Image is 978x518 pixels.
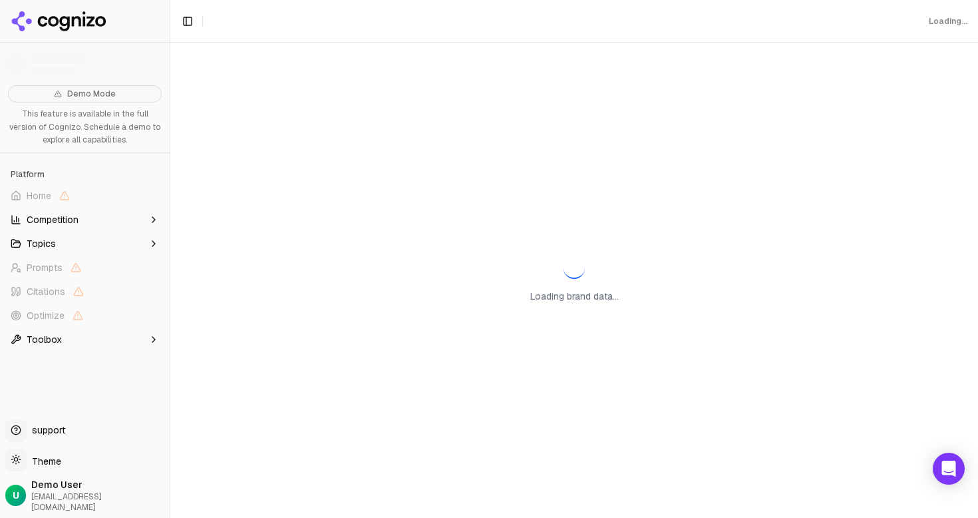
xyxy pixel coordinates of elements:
div: Open Intercom Messenger [933,453,965,485]
span: Competition [27,213,79,226]
span: support [27,423,65,437]
span: U [13,489,19,502]
span: [EMAIL_ADDRESS][DOMAIN_NAME] [31,491,164,513]
span: Citations [27,285,65,298]
span: Optimize [27,309,65,322]
p: Loading brand data... [530,290,619,303]
span: Theme [27,455,61,467]
button: Competition [5,209,164,230]
span: Topics [27,237,56,250]
span: Demo Mode [67,89,116,99]
span: Home [27,189,51,202]
span: Toolbox [27,333,62,346]
button: Toolbox [5,329,164,350]
div: Loading... [929,16,967,27]
span: Prompts [27,261,63,274]
button: Topics [5,233,164,254]
span: Demo User [31,478,164,491]
p: This feature is available in the full version of Cognizo. Schedule a demo to explore all capabili... [8,108,162,147]
div: Platform [5,164,164,185]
